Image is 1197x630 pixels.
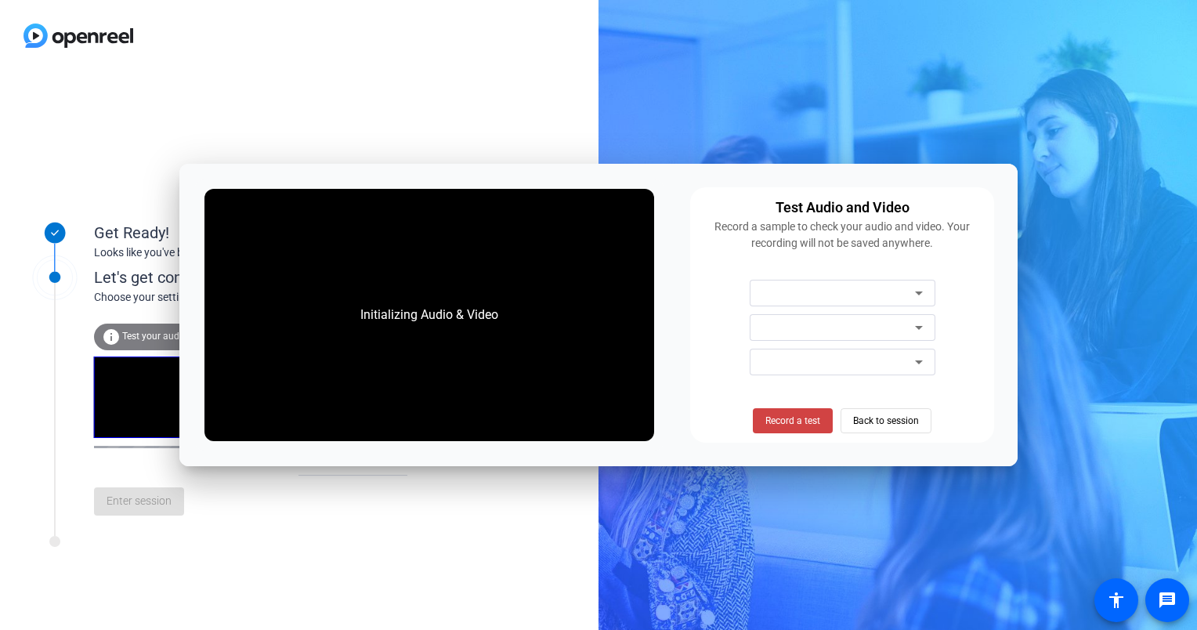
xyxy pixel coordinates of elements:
[345,290,514,340] div: Initializing Audio & Video
[1107,591,1126,610] mat-icon: accessibility
[765,414,820,428] span: Record a test
[94,289,439,306] div: Choose your settings
[94,221,407,244] div: Get Ready!
[94,266,439,289] div: Let's get connected.
[94,244,407,261] div: Looks like you've been invited to join
[700,219,985,252] div: Record a sample to check your audio and video. Your recording will not be saved anywhere.
[122,331,231,342] span: Test your audio and video
[853,406,919,436] span: Back to session
[776,197,910,219] div: Test Audio and Video
[1158,591,1177,610] mat-icon: message
[841,408,931,433] button: Back to session
[102,328,121,346] mat-icon: info
[753,408,833,433] button: Record a test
